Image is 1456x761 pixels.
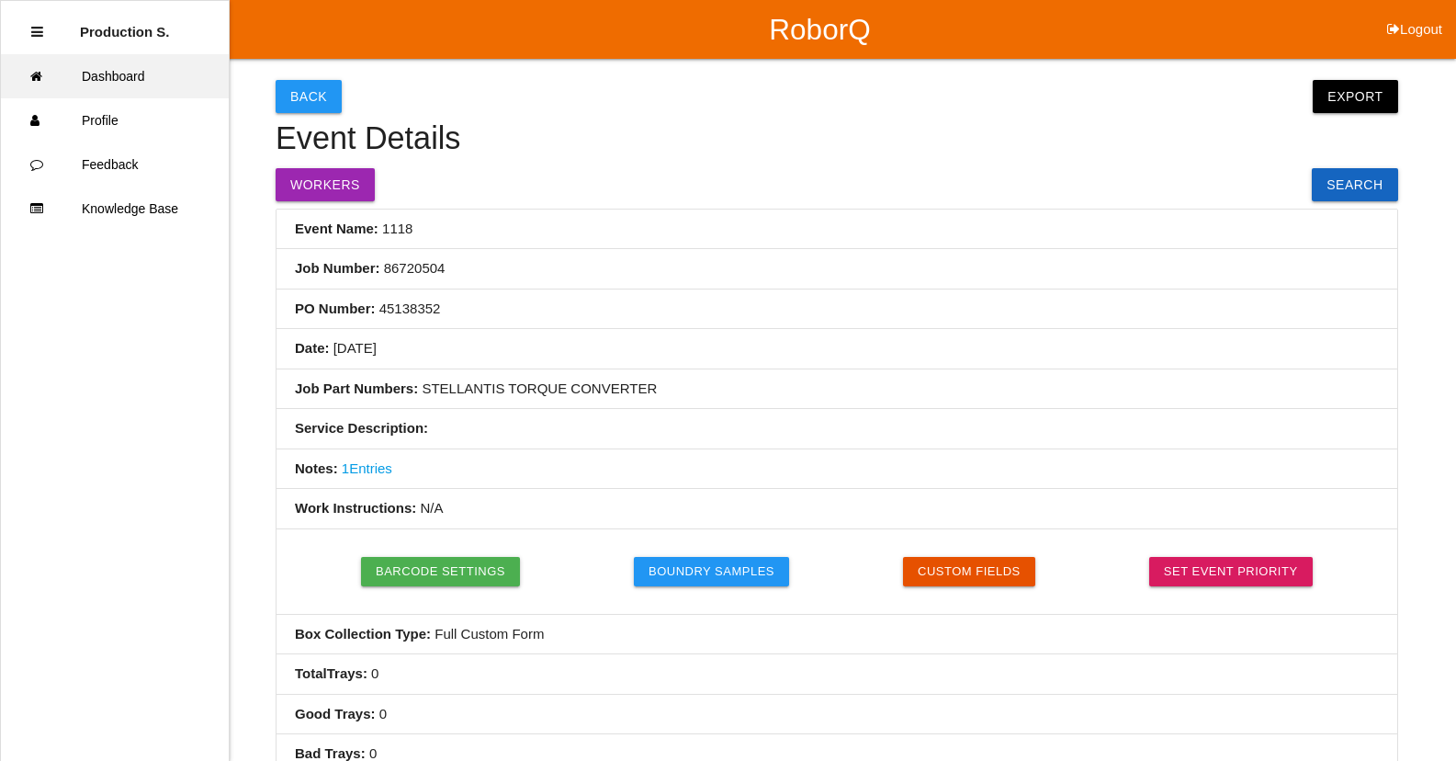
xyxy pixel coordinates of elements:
button: Back [276,80,342,113]
b: Job Part Numbers: [295,380,418,396]
li: 0 [277,654,1397,695]
b: Job Number: [295,260,380,276]
b: PO Number: [295,301,376,316]
button: Barcode Settings [361,557,520,586]
li: STELLANTIS TORQUE CONVERTER [277,369,1397,410]
a: 1Entries [342,460,392,476]
li: 0 [277,695,1397,735]
b: Good Trays : [295,706,376,721]
b: Bad Trays : [295,745,366,761]
li: Full Custom Form [277,615,1397,655]
a: Dashboard [1,54,229,98]
b: Service Description: [295,420,428,436]
b: Total Trays : [295,665,367,681]
a: Search [1312,168,1397,201]
b: Event Name: [295,221,378,236]
li: 1118 [277,210,1397,250]
a: Set Event Priority [1149,557,1313,586]
b: Date: [295,340,330,356]
a: Knowledge Base [1,187,229,231]
b: Box Collection Type: [295,626,431,642]
button: Boundry Samples [634,557,789,586]
div: Close [31,10,43,54]
li: 86720504 [277,249,1397,290]
a: Feedback [1,142,229,187]
p: Production Shifts [80,10,170,40]
b: Notes: [295,460,338,476]
button: Export [1313,80,1397,113]
b: Work Instructions: [295,500,416,516]
li: 45138352 [277,290,1397,330]
button: Custom Fields [903,557,1035,586]
li: [DATE] [277,329,1397,369]
h4: Event Details [276,121,1398,156]
button: Workers [276,168,375,201]
li: N/A [277,489,1397,529]
a: Profile [1,98,229,142]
